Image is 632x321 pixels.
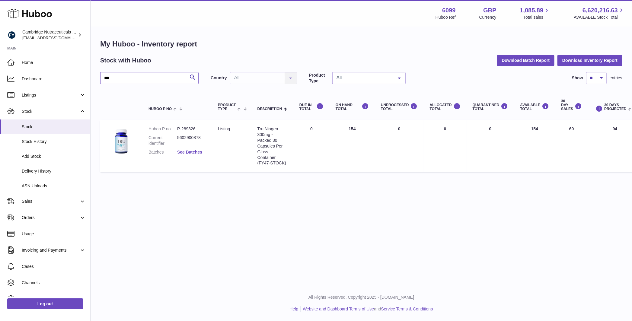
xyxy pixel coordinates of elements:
div: Tru Niagen 300mg - Packed 30 Capsules Per Glass Container (FY47-STOCK) [257,126,287,166]
strong: GBP [483,6,496,14]
span: Product Type [218,103,236,111]
button: Download Inventory Report [557,55,622,66]
span: ASN Uploads [22,183,86,189]
span: Add Stock [22,154,86,159]
span: AVAILABLE Stock Total [574,14,625,20]
span: Total sales [523,14,550,20]
a: Website and Dashboard Terms of Use [303,307,374,311]
a: Help [290,307,298,311]
span: 6,620,216.63 [583,6,618,14]
dd: P-289326 [177,126,206,132]
span: Delivery History [22,168,86,174]
span: 30 DAYS PROJECTED [604,103,626,111]
a: 6,620,216.63 AVAILABLE Stock Total [574,6,625,20]
div: QUARANTINED Total [473,103,508,111]
div: UNPROCESSED Total [381,103,418,111]
dd: 5602900878 [177,135,206,146]
span: Home [22,60,86,65]
span: entries [610,75,622,81]
span: 0 [489,126,492,131]
a: Log out [7,298,83,309]
div: 30 DAY SALES [561,99,582,111]
span: Listings [22,92,79,98]
strong: 6099 [442,6,456,14]
a: See Batches [177,150,202,154]
td: 60 [555,120,588,172]
span: Invoicing and Payments [22,247,79,253]
span: Stock [22,124,86,130]
div: Huboo Ref [436,14,456,20]
img: huboo@camnutra.com [7,30,16,40]
p: All Rights Reserved. Copyright 2025 - [DOMAIN_NAME] [95,294,627,300]
h1: My Huboo - Inventory report [100,39,622,49]
span: Orders [22,215,79,221]
span: Dashboard [22,76,86,82]
span: [EMAIL_ADDRESS][DOMAIN_NAME] [22,35,89,40]
h2: Stock with Huboo [100,56,151,65]
span: Channels [22,280,86,286]
span: Huboo P no [148,107,172,111]
td: 0 [424,120,467,172]
div: ALLOCATED Total [430,103,461,111]
span: listing [218,126,230,131]
span: Description [257,107,282,111]
span: All [335,75,393,81]
span: Stock [22,109,79,114]
img: product image [106,126,136,156]
span: Stock History [22,139,86,145]
td: 0 [293,120,330,172]
td: 0 [375,120,424,172]
span: 1,085.89 [520,6,544,14]
button: Download Batch Report [497,55,555,66]
a: Service Terms & Conditions [381,307,433,311]
div: Currency [479,14,496,20]
dt: Current identifier [148,135,177,146]
td: 154 [330,120,375,172]
a: 1,085.89 Total sales [520,6,551,20]
li: and [301,306,433,312]
label: Product Type [309,72,329,84]
td: 154 [514,120,555,172]
div: ON HAND Total [336,103,369,111]
dt: Huboo P no [148,126,177,132]
span: Sales [22,199,79,204]
span: Usage [22,231,86,237]
label: Show [572,75,583,81]
span: Settings [22,296,86,302]
span: Cases [22,264,86,269]
div: Cambridge Nutraceuticals Ltd [22,29,77,41]
div: AVAILABLE Total [520,103,549,111]
div: DUE IN TOTAL [299,103,324,111]
label: Country [211,75,227,81]
dt: Batches [148,149,177,155]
